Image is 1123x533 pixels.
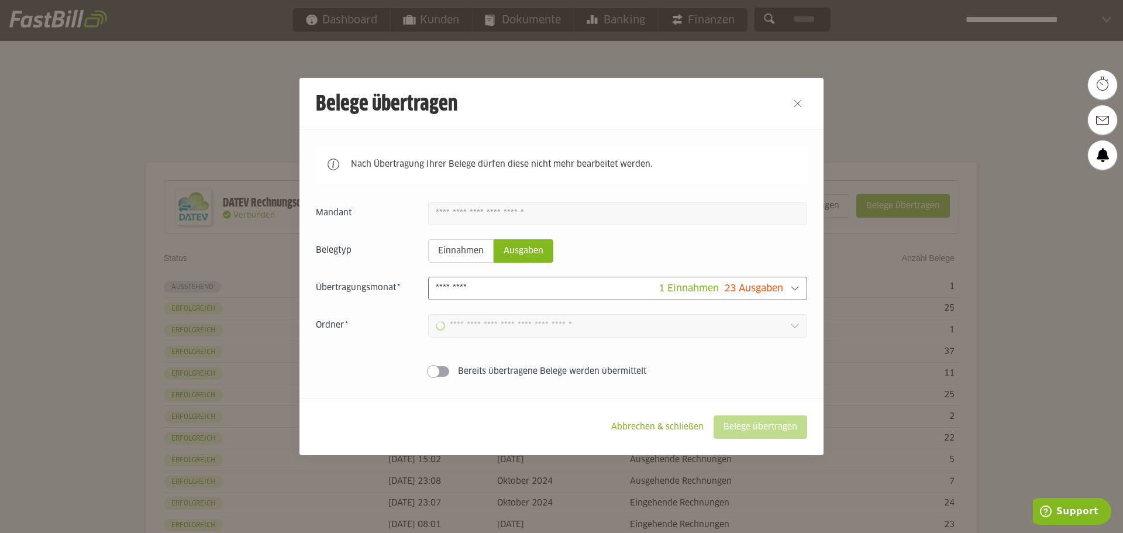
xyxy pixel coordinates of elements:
sl-radio-button: Ausgaben [494,239,553,263]
sl-switch: Bereits übertragene Belege werden übermittelt [316,366,807,377]
sl-radio-button: Einnahmen [428,239,494,263]
sl-button: Belege übertragen [714,415,807,439]
span: 1 Einnahmen [659,284,719,293]
span: 23 Ausgaben [724,284,783,293]
sl-button: Abbrechen & schließen [601,415,714,439]
iframe: Öffnet ein Widget, in dem Sie weitere Informationen finden [1033,498,1111,527]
